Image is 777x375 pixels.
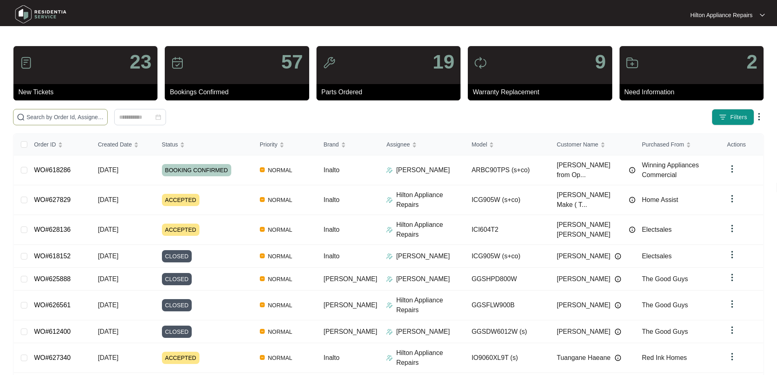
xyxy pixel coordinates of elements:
span: [PERSON_NAME] Make ( T... [557,190,625,210]
span: Order ID [34,140,56,149]
img: residentia service logo [12,2,69,27]
p: Need Information [624,87,764,97]
a: WO#627340 [34,354,71,361]
p: 23 [130,52,151,72]
span: ACCEPTED [162,352,199,364]
img: Info icon [615,276,621,282]
span: [DATE] [98,196,118,203]
img: dropdown arrow [727,273,737,282]
span: Inalto [323,354,339,361]
a: WO#626561 [34,302,71,308]
span: Created Date [98,140,132,149]
th: Brand [317,134,380,155]
th: Assignee [380,134,465,155]
img: Info icon [629,197,635,203]
span: CLOSED [162,250,192,262]
span: [PERSON_NAME] [PERSON_NAME] [557,220,625,240]
img: dropdown arrow [727,352,737,362]
p: Hilton Appliance Repairs [396,348,465,368]
p: New Tickets [18,87,157,97]
img: filter icon [719,113,727,121]
td: ICI604T2 [465,215,550,245]
img: Assigner Icon [386,253,393,260]
span: [DATE] [98,253,118,260]
span: NORMAL [265,353,296,363]
img: dropdown arrow [727,325,737,335]
p: Hilton Appliance Repairs [396,295,465,315]
span: [PERSON_NAME] [557,300,611,310]
button: filter iconFilters [712,109,754,125]
span: [PERSON_NAME] [323,275,377,282]
a: WO#618286 [34,166,71,173]
p: 2 [746,52,757,72]
span: NORMAL [265,195,296,205]
p: Warranty Replacement [473,87,612,97]
span: [PERSON_NAME] [557,327,611,337]
img: Vercel Logo [260,329,265,334]
span: Red Ink Homes [642,354,687,361]
img: Vercel Logo [260,355,265,360]
img: Assigner Icon [386,197,393,203]
td: GGSFLW900B [465,291,550,320]
img: Vercel Logo [260,197,265,202]
img: dropdown arrow [760,13,765,17]
img: Info icon [615,328,621,335]
span: ACCEPTED [162,224,199,236]
img: Vercel Logo [260,253,265,258]
a: WO#628136 [34,226,71,233]
span: Filters [730,113,747,122]
img: Assigner Icon [386,302,393,308]
a: WO#618152 [34,253,71,260]
img: dropdown arrow [754,112,764,122]
span: [PERSON_NAME] [557,251,611,261]
span: NORMAL [265,327,296,337]
span: Tuangane Haeane [557,353,611,363]
p: Bookings Confirmed [170,87,309,97]
p: [PERSON_NAME] [396,165,450,175]
img: Assigner Icon [386,355,393,361]
span: NORMAL [265,274,296,284]
img: icon [20,56,33,69]
span: ACCEPTED [162,194,199,206]
span: Electsales [642,253,672,260]
th: Customer Name [550,134,635,155]
span: CLOSED [162,326,192,338]
img: Info icon [615,355,621,361]
p: 57 [281,52,303,72]
img: Vercel Logo [260,227,265,232]
th: Created Date [91,134,155,155]
p: [PERSON_NAME] [396,274,450,284]
span: Brand [323,140,339,149]
span: NORMAL [265,225,296,235]
span: NORMAL [265,300,296,310]
span: The Good Guys [642,302,688,308]
span: Inalto [323,226,339,233]
span: BOOKING CONFIRMED [162,164,231,176]
input: Search by Order Id, Assignee Name, Customer Name, Brand and Model [27,113,104,122]
span: [DATE] [98,166,118,173]
span: Customer Name [557,140,598,149]
img: Assigner Icon [386,276,393,282]
span: CLOSED [162,299,192,311]
th: Status [155,134,253,155]
span: Status [162,140,178,149]
img: Assigner Icon [386,328,393,335]
img: Assigner Icon [386,167,393,173]
img: dropdown arrow [727,224,737,233]
span: [PERSON_NAME] [323,302,377,308]
img: Vercel Logo [260,276,265,281]
img: icon [626,56,639,69]
th: Purchased From [635,134,721,155]
th: Priority [253,134,317,155]
span: Purchased From [642,140,684,149]
img: dropdown arrow [727,164,737,174]
span: [DATE] [98,226,118,233]
td: ICG905W (s+co) [465,185,550,215]
p: [PERSON_NAME] [396,251,450,261]
p: 9 [595,52,606,72]
span: Priority [260,140,278,149]
th: Model [465,134,550,155]
td: GGSHPD800W [465,268,550,291]
span: Electsales [642,226,672,233]
p: Hilton Appliance Repairs [396,190,465,210]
